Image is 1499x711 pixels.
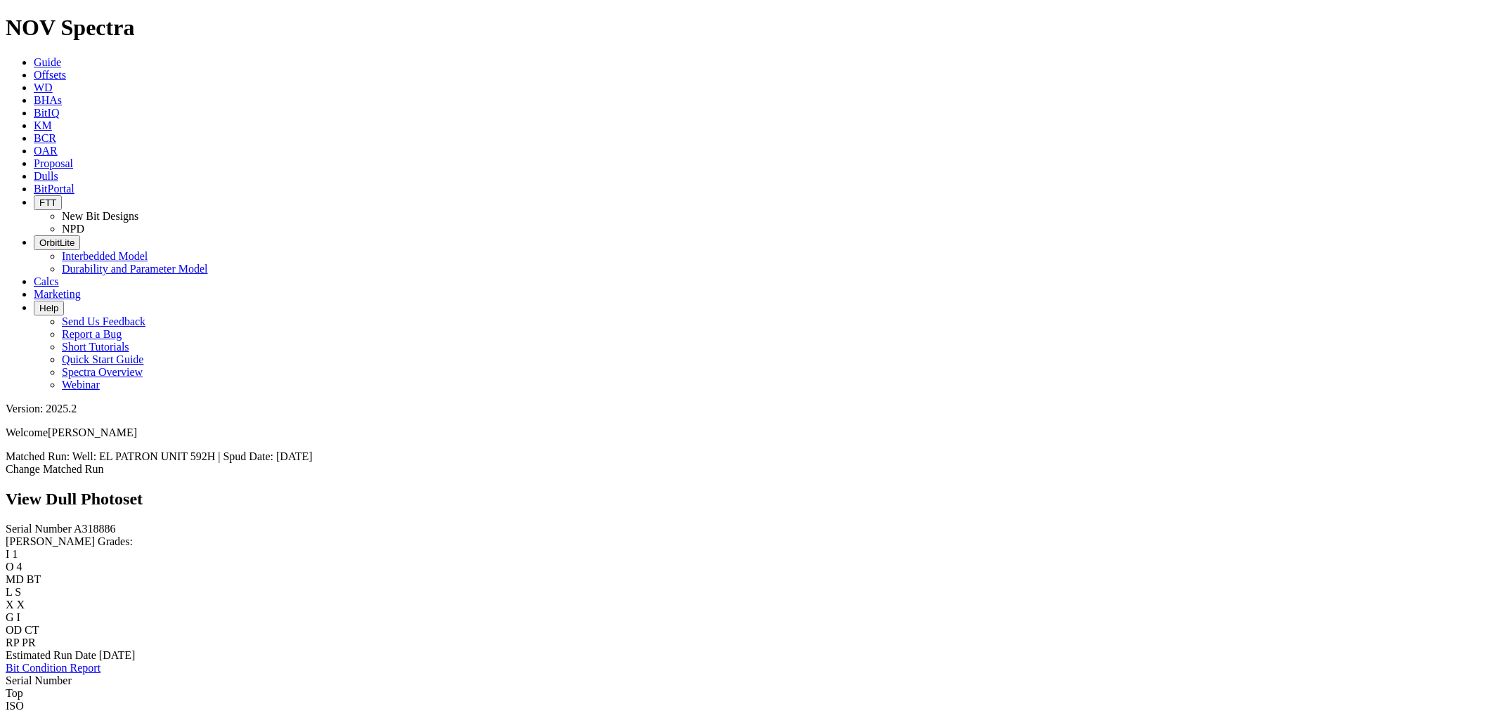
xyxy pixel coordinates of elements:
span: Top [6,687,23,699]
a: BitPortal [34,183,74,195]
a: Report a Bug [62,328,122,340]
span: [PERSON_NAME] [48,426,137,438]
a: WD [34,81,53,93]
label: X [6,599,14,611]
span: I [17,611,20,623]
a: Proposal [34,157,73,169]
label: OD [6,624,22,636]
a: BHAs [34,94,62,106]
label: Serial Number [6,523,72,535]
span: PR [22,637,36,648]
a: Marketing [34,288,81,300]
h2: View Dull Photoset [6,490,1493,509]
a: OAR [34,145,58,157]
a: Send Us Feedback [62,315,145,327]
span: CT [25,624,39,636]
button: OrbitLite [34,235,80,250]
span: Matched Run: [6,450,70,462]
label: RP [6,637,19,648]
a: Calcs [34,275,59,287]
div: [PERSON_NAME] Grades: [6,535,1493,548]
a: Guide [34,56,61,68]
span: Help [39,303,58,313]
a: NPD [62,223,84,235]
label: L [6,586,12,598]
label: O [6,561,14,573]
a: Change Matched Run [6,463,104,475]
button: FTT [34,195,62,210]
span: Serial Number [6,674,72,686]
span: OrbitLite [39,237,74,248]
span: Well: EL PATRON UNIT 592H | Spud Date: [DATE] [72,450,313,462]
span: X [17,599,25,611]
label: Estimated Run Date [6,649,96,661]
a: Bit Condition Report [6,662,100,674]
label: I [6,548,9,560]
span: A318886 [74,523,116,535]
label: G [6,611,14,623]
a: BCR [34,132,56,144]
span: [DATE] [99,649,136,661]
span: FTT [39,197,56,208]
a: Dulls [34,170,58,182]
a: New Bit Designs [62,210,138,222]
a: BitIQ [34,107,59,119]
a: Spectra Overview [62,366,143,378]
span: BT [27,573,41,585]
p: Welcome [6,426,1493,439]
a: Durability and Parameter Model [62,263,208,275]
span: 1 [12,548,18,560]
div: Version: 2025.2 [6,403,1493,415]
button: Help [34,301,64,315]
a: Short Tutorials [62,341,129,353]
a: KM [34,119,52,131]
a: Quick Start Guide [62,353,143,365]
label: MD [6,573,24,585]
a: Offsets [34,69,66,81]
span: 4 [17,561,22,573]
span: S [15,586,21,598]
a: Interbedded Model [62,250,148,262]
h1: NOV Spectra [6,15,1493,41]
a: Webinar [62,379,100,391]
